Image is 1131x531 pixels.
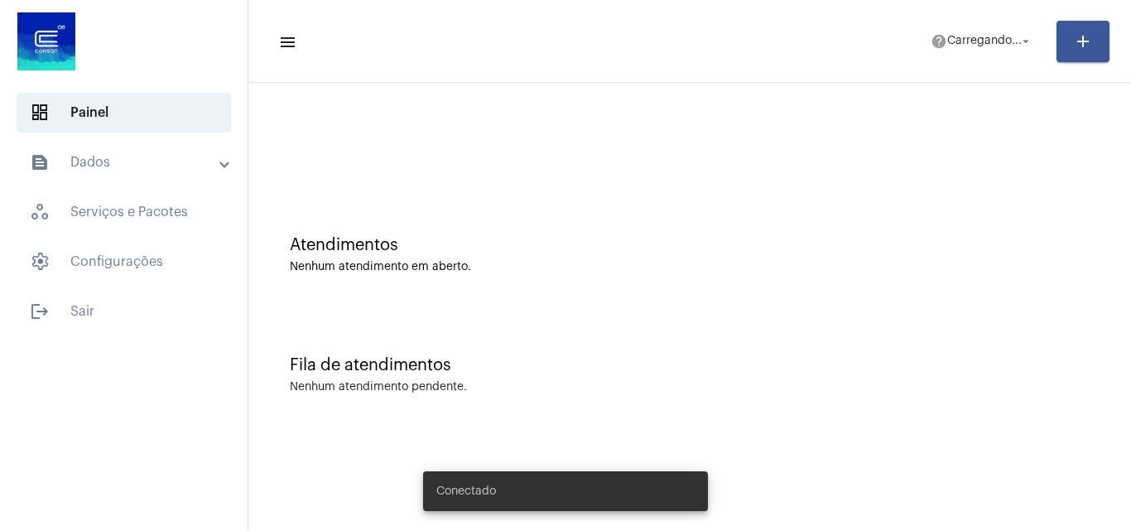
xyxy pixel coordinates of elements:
img: d4669ae0-8c07-2337-4f67-34b0df7f5ae4.jpeg [13,8,79,75]
div: Nenhum atendimento pendente. [290,381,467,393]
span: Painel [17,93,231,133]
mat-expansion-panel-header: sidenav iconDados [10,142,248,182]
mat-icon: sidenav icon [30,302,50,321]
mat-icon: add [1073,31,1093,51]
span: sidenav icon [30,103,50,123]
span: Conectado [436,483,496,500]
span: sidenav icon [30,202,50,222]
span: Serviços e Pacotes [17,192,231,232]
mat-icon: sidenav icon [278,32,295,52]
div: Nenhum atendimento em aberto. [290,261,1090,273]
div: Fila de atendimentos [290,356,1090,374]
span: Sair [17,292,231,331]
button: Carregando... [921,25,1043,58]
div: Atendimentos [290,236,1090,254]
span: Configurações [17,242,231,282]
span: Carregando... [947,36,1022,47]
mat-icon: sidenav icon [30,152,50,172]
mat-icon: arrow_drop_down [1018,34,1033,49]
span: sidenav icon [30,252,50,272]
mat-icon: help [931,33,947,50]
mat-panel-title: Dados [30,152,221,172]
